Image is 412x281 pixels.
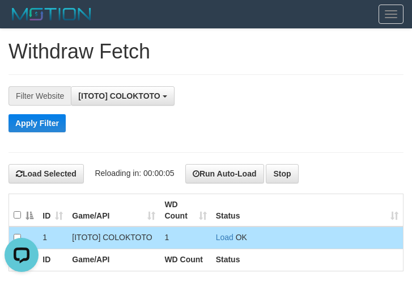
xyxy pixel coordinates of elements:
[9,86,71,106] div: Filter Website
[9,164,84,183] button: Load Selected
[9,6,95,23] img: MOTION_logo.png
[185,164,264,183] button: Run Auto-Load
[67,227,160,249] td: [ITOTO] COLOKTOTO
[160,249,211,271] th: WD Count
[9,40,403,63] h1: Withdraw Fetch
[236,233,247,242] span: OK
[266,164,298,183] button: Stop
[9,114,66,132] button: Apply Filter
[67,194,160,227] th: Game/API: activate to sort column ascending
[5,5,39,39] button: Open LiveChat chat widget
[211,194,403,227] th: Status: activate to sort column ascending
[71,86,174,106] button: [ITOTO] COLOKTOTO
[78,91,160,100] span: [ITOTO] COLOKTOTO
[95,168,174,177] span: Reloading in: 00:00:05
[160,194,211,227] th: WD Count: activate to sort column ascending
[38,227,67,249] td: 1
[38,194,67,227] th: ID: activate to sort column ascending
[164,233,169,242] span: 1
[67,249,160,271] th: Game/API
[38,249,67,271] th: ID
[216,233,233,242] a: Load
[211,249,403,271] th: Status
